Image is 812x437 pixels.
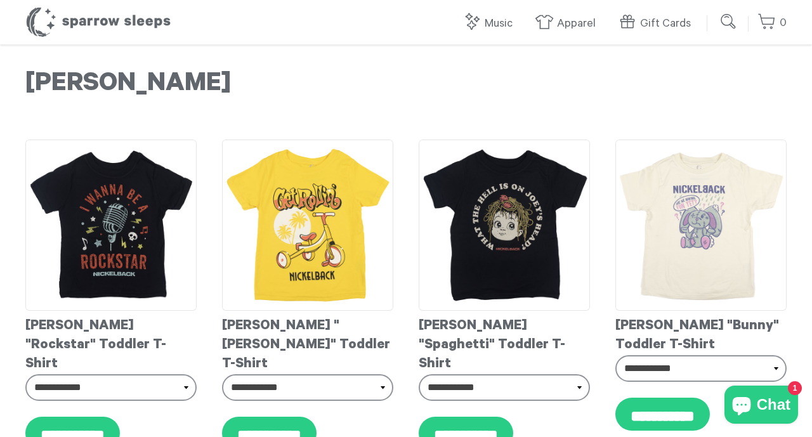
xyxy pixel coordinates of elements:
a: Music [462,10,519,37]
div: [PERSON_NAME] "Spaghetti" Toddler T-Shirt [419,311,590,374]
img: Nickelback-RockstarToddlerT-shirt_grande.jpg [25,140,197,311]
a: Apparel [535,10,602,37]
img: Nickelback-ArewehavingfunyetToddlerT-shirt_grande.jpg [615,140,787,311]
h1: Sparrow Sleeps [25,6,171,38]
h1: [PERSON_NAME] [25,70,787,101]
div: [PERSON_NAME] "Rockstar" Toddler T-Shirt [25,311,197,374]
img: Nickelback-GetRollinToddlerT-shirt_grande.jpg [222,140,393,311]
a: 0 [757,10,787,37]
img: Nickelback-JoeysHeadToddlerT-shirt_grande.jpg [419,140,590,311]
inbox-online-store-chat: Shopify online store chat [721,386,802,427]
div: [PERSON_NAME] "[PERSON_NAME]" Toddler T-Shirt [222,311,393,374]
div: [PERSON_NAME] "Bunny" Toddler T-Shirt [615,311,787,355]
input: Submit [716,9,742,34]
a: Gift Cards [618,10,697,37]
